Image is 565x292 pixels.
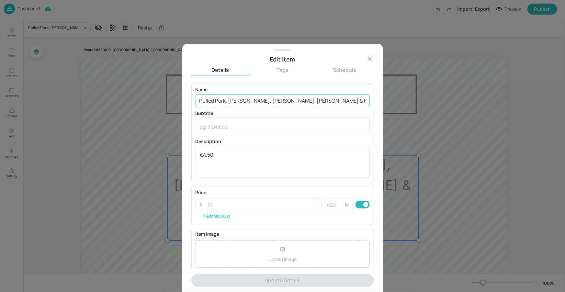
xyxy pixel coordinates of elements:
textarea: €4.50 [200,151,365,173]
button: Tags [254,66,312,73]
input: 10 [204,198,322,211]
p: kJ [345,202,349,207]
p: Upload Image [268,256,297,263]
p: Price [196,190,207,195]
button: Details [191,66,250,73]
p: Subtitle [196,111,370,116]
button: Add Variation [196,211,237,221]
p: Name [196,87,370,92]
div: Edit Item [191,55,374,64]
button: Schedule [316,66,374,73]
input: 429 [324,198,345,211]
input: eg. Chicken Teriyaki Sushi Roll [196,94,370,107]
p: Item Image [196,232,370,236]
p: Description [196,139,370,144]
